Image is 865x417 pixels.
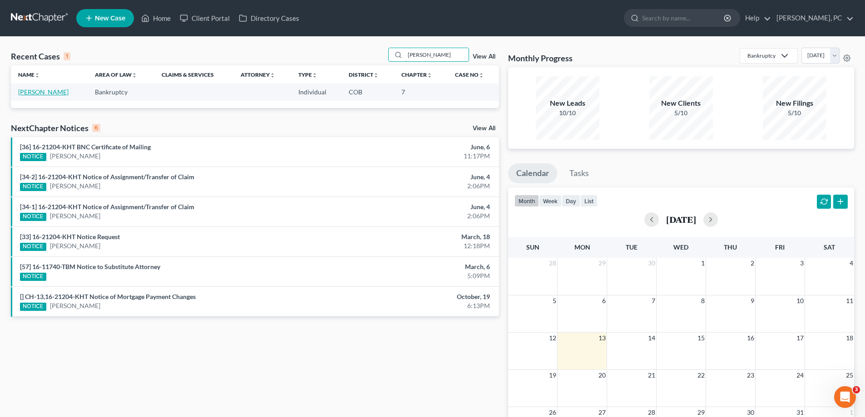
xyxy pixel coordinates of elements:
a: [34-1] 16-21204-KHT Notice of Assignment/Transfer of Claim [20,203,194,211]
a: Client Portal [175,10,234,26]
span: 1 [700,258,706,269]
div: 6:13PM [339,301,490,310]
span: 18 [845,333,854,343]
a: Nameunfold_more [18,71,40,78]
div: October, 19 [339,292,490,301]
iframe: Intercom live chat [834,386,856,408]
i: unfold_more [479,73,484,78]
div: March, 6 [339,262,490,271]
a: Home [137,10,175,26]
span: 17 [796,333,805,343]
a: [57] 16-11740-TBM Notice to Substitute Attorney [20,263,160,270]
i: unfold_more [270,73,275,78]
a: Districtunfold_more [349,71,379,78]
span: Fri [775,243,785,251]
a: Typeunfold_more [298,71,317,78]
div: March, 18 [339,232,490,241]
a: [PERSON_NAME] [50,301,100,310]
span: Tue [626,243,638,251]
a: [] CH-13,16-21204-KHT Notice of Mortgage Payment Changes [20,293,196,300]
div: 6 [92,124,100,132]
div: NOTICE [20,153,46,161]
a: [PERSON_NAME] [50,182,100,191]
i: unfold_more [35,73,40,78]
span: 9 [750,295,755,306]
span: 29 [598,258,607,269]
span: 3 [799,258,805,269]
button: week [539,195,562,207]
span: 4 [849,258,854,269]
span: 3 [853,386,860,393]
a: View All [473,54,495,60]
div: NOTICE [20,183,46,191]
a: [PERSON_NAME] [18,88,69,96]
div: New Leads [536,98,599,108]
a: Area of Lawunfold_more [95,71,137,78]
div: NOTICE [20,273,46,281]
span: Wed [673,243,688,251]
span: 2 [750,258,755,269]
div: NOTICE [20,303,46,311]
button: day [562,195,580,207]
div: 5:09PM [339,271,490,280]
a: [PERSON_NAME], PC [772,10,854,26]
i: unfold_more [427,73,432,78]
a: Case Nounfold_more [455,71,484,78]
div: Bankruptcy [747,52,776,59]
a: Help [741,10,771,26]
td: Bankruptcy [88,83,154,100]
a: [PERSON_NAME] [50,211,100,221]
span: 10 [796,295,805,306]
div: 5/10 [763,108,826,118]
div: Recent Cases [11,51,70,62]
i: unfold_more [132,73,137,78]
span: 15 [697,333,706,343]
div: 10/10 [536,108,599,118]
div: 2:06PM [339,211,490,221]
span: 19 [548,370,557,381]
i: unfold_more [312,73,317,78]
div: New Filings [763,98,826,108]
div: 11:17PM [339,152,490,161]
div: 12:18PM [339,241,490,250]
span: Mon [574,243,590,251]
span: 30 [647,258,656,269]
span: New Case [95,15,125,22]
div: June, 4 [339,172,490,182]
input: Search by name... [405,48,469,61]
div: NextChapter Notices [11,123,100,133]
span: 16 [746,333,755,343]
h2: [DATE] [666,215,696,224]
span: 22 [697,370,706,381]
input: Search by name... [642,10,725,26]
div: June, 4 [339,202,490,211]
i: unfold_more [373,73,379,78]
div: 1 [64,52,70,60]
span: 5 [552,295,557,306]
span: 7 [651,295,656,306]
a: Calendar [508,163,557,183]
div: NOTICE [20,243,46,251]
span: 21 [647,370,656,381]
a: [PERSON_NAME] [50,152,100,161]
a: Chapterunfold_more [401,71,432,78]
td: 7 [394,83,448,100]
div: 2:06PM [339,182,490,191]
a: Tasks [561,163,597,183]
span: 13 [598,333,607,343]
td: Individual [291,83,341,100]
span: 6 [601,295,607,306]
div: New Clients [649,98,713,108]
a: Directory Cases [234,10,304,26]
span: 23 [746,370,755,381]
span: Sun [526,243,539,251]
span: 25 [845,370,854,381]
span: Sat [824,243,835,251]
div: June, 6 [339,142,490,152]
h3: Monthly Progress [508,53,573,64]
th: Claims & Services [154,65,233,83]
a: [36] 16-21204-KHT BNC Certificate of Mailing [20,143,151,151]
span: 28 [548,258,557,269]
button: list [580,195,598,207]
button: month [514,195,539,207]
